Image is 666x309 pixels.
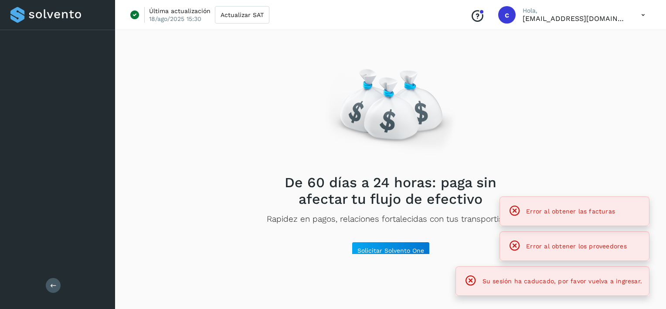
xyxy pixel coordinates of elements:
[221,12,264,18] span: Actualizar SAT
[523,7,627,14] p: Hola,
[523,14,627,23] p: cxp@53cargo.com
[357,247,424,254] span: Solicitar Solvento One
[315,39,466,167] img: Empty state image
[267,214,515,224] p: Rapidez en pagos, relaciones fortalecidas con tus transportistas
[483,278,642,285] span: Su sesión ha caducado, por favor vuelva a ingresar.
[526,243,627,250] span: Error al obtener los proveedores
[266,174,515,208] h2: De 60 días a 24 horas: paga sin afectar tu flujo de efectivo
[215,6,269,24] button: Actualizar SAT
[149,7,211,15] p: Última actualización
[352,242,430,259] button: Solicitar Solvento One
[149,15,201,23] p: 18/ago/2025 15:30
[526,208,615,215] span: Error al obtener las facturas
